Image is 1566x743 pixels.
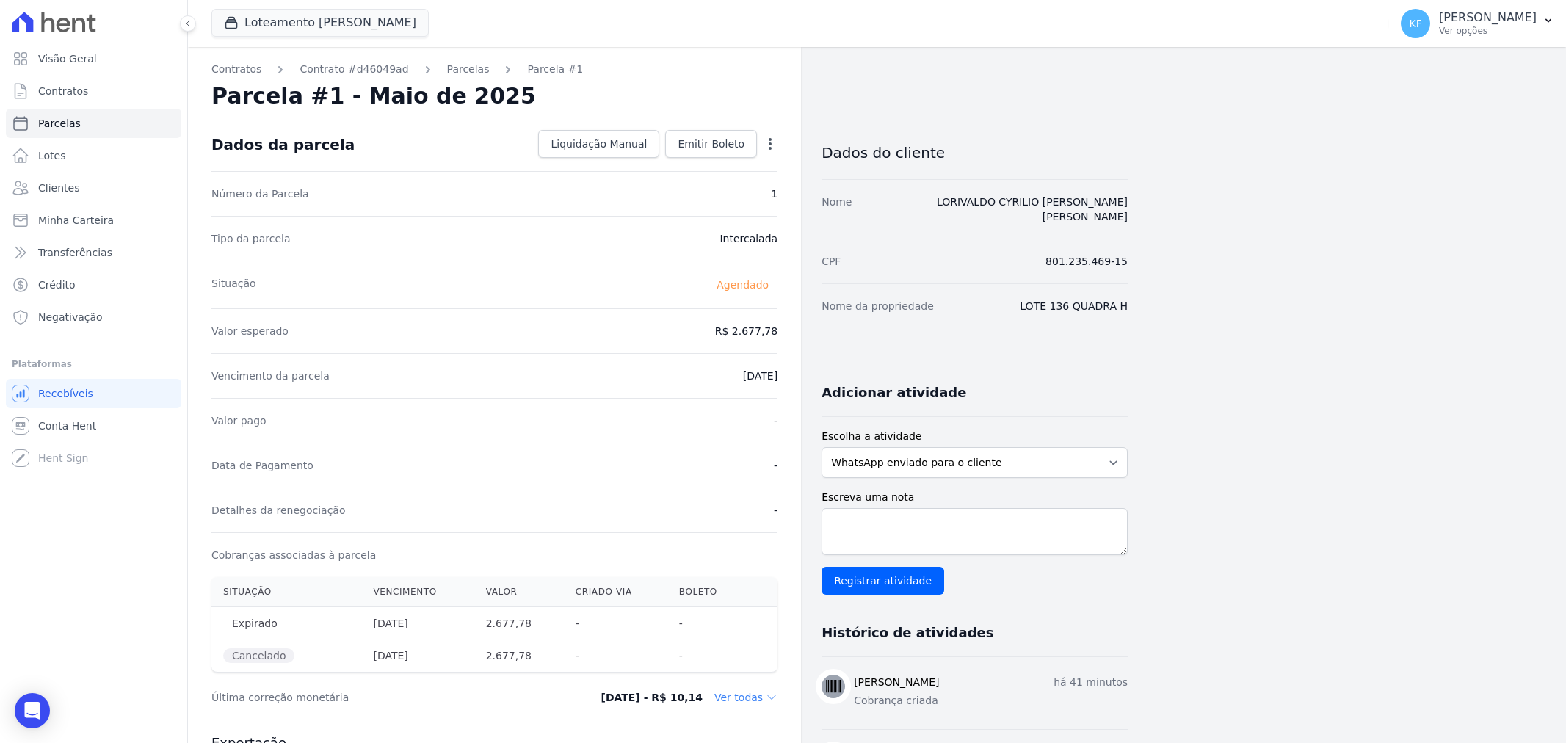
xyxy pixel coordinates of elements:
nav: Breadcrumb [211,62,777,77]
span: Minha Carteira [38,213,114,228]
h3: Histórico de atividades [822,624,993,642]
span: Parcelas [38,116,81,131]
div: Plataformas [12,355,175,373]
dd: Intercalada [719,231,777,246]
span: Emitir Boleto [678,137,744,151]
span: Contratos [38,84,88,98]
th: [DATE] [361,639,474,672]
a: Liquidação Manual [538,130,659,158]
span: Recebíveis [38,386,93,401]
dt: CPF [822,254,841,269]
th: Boleto [667,577,747,607]
a: Parcelas [6,109,181,138]
span: Conta Hent [38,418,96,433]
th: Valor [474,577,564,607]
h3: Dados do cliente [822,144,1128,162]
th: [DATE] [361,607,474,640]
dd: - [774,503,777,518]
a: Emitir Boleto [665,130,757,158]
span: Negativação [38,310,103,325]
dd: 1 [771,186,777,201]
dd: Ver todas [714,690,777,705]
dt: Valor esperado [211,324,289,338]
dd: 801.235.469-15 [1045,254,1128,269]
p: Ver opções [1439,25,1537,37]
h3: Adicionar atividade [822,384,966,402]
a: Transferências [6,238,181,267]
a: Parcelas [447,62,490,77]
dt: Valor pago [211,413,267,428]
th: 2.677,78 [474,639,564,672]
th: - [564,639,667,672]
th: - [667,607,747,640]
a: Visão Geral [6,44,181,73]
th: - [667,639,747,672]
span: Expirado [223,616,286,631]
dt: Última correção monetária [211,690,546,705]
a: Recebíveis [6,379,181,408]
span: Transferências [38,245,112,260]
dt: Situação [211,276,256,294]
dt: Data de Pagamento [211,458,313,473]
dd: [DATE] - R$ 10,14 [601,690,703,705]
input: Registrar atividade [822,567,944,595]
dt: Detalhes da renegociação [211,503,346,518]
dt: Nome da propriedade [822,299,934,313]
div: Dados da parcela [211,136,355,153]
button: Loteamento [PERSON_NAME] [211,9,429,37]
p: há 41 minutos [1054,675,1128,690]
p: Cobrança criada [854,693,1128,708]
dd: LOTE 136 QUADRA H [1020,299,1128,313]
dt: Nome [822,195,852,224]
a: Crédito [6,270,181,300]
a: Minha Carteira [6,206,181,235]
a: Contrato #d46049ad [300,62,408,77]
dd: - [774,458,777,473]
th: Situação [211,577,361,607]
a: Lotes [6,141,181,170]
label: Escreva uma nota [822,490,1128,505]
h2: Parcela #1 - Maio de 2025 [211,83,536,109]
th: - [564,607,667,640]
a: Negativação [6,302,181,332]
a: LORIVALDO CYRILIO [PERSON_NAME] [PERSON_NAME] [937,196,1128,222]
th: 2.677,78 [474,607,564,640]
a: Conta Hent [6,411,181,441]
span: Visão Geral [38,51,97,66]
span: Lotes [38,148,66,163]
a: Parcela #1 [527,62,583,77]
div: Open Intercom Messenger [15,693,50,728]
a: Clientes [6,173,181,203]
th: Vencimento [361,577,474,607]
dd: R$ 2.677,78 [715,324,777,338]
button: KF [PERSON_NAME] Ver opções [1389,3,1566,44]
p: [PERSON_NAME] [1439,10,1537,25]
dt: Cobranças associadas à parcela [211,548,376,562]
a: Contratos [211,62,261,77]
dd: [DATE] [743,369,777,383]
h3: [PERSON_NAME] [854,675,939,690]
th: Criado via [564,577,667,607]
span: Agendado [708,276,777,294]
span: Clientes [38,181,79,195]
dt: Tipo da parcela [211,231,291,246]
a: Contratos [6,76,181,106]
span: Crédito [38,278,76,292]
dt: Vencimento da parcela [211,369,330,383]
dd: - [774,413,777,428]
span: Liquidação Manual [551,137,647,151]
label: Escolha a atividade [822,429,1128,444]
span: KF [1409,18,1421,29]
dt: Número da Parcela [211,186,309,201]
span: Cancelado [223,648,294,663]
